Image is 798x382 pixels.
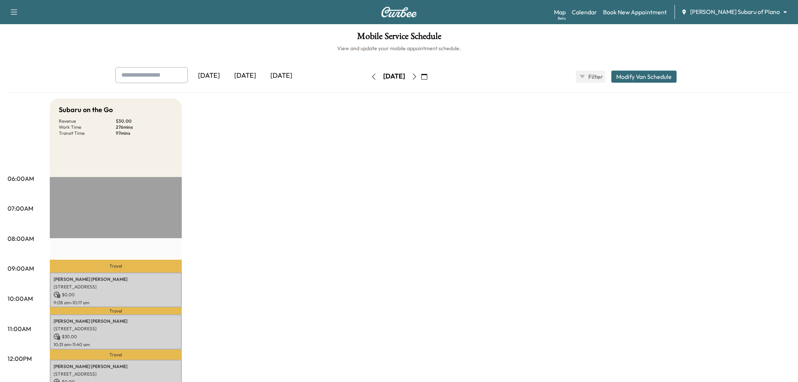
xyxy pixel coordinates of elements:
[54,291,178,298] p: $ 0.00
[381,7,417,17] img: Curbee Logo
[8,32,790,45] h1: Mobile Service Schedule
[59,130,116,136] p: Transit Time
[54,326,178,332] p: [STREET_ADDRESS]
[191,67,227,85] div: [DATE]
[116,130,173,136] p: 97 mins
[50,260,182,273] p: Travel
[8,294,33,303] p: 10:00AM
[59,105,113,115] h5: Subaru on the Go
[59,118,116,124] p: Revenue
[576,71,605,83] button: Filter
[8,174,34,183] p: 06:00AM
[50,350,182,360] p: Travel
[554,8,566,17] a: MapBeta
[50,307,182,314] p: Travel
[54,364,178,370] p: [PERSON_NAME] [PERSON_NAME]
[54,342,178,348] p: 10:31 am - 11:40 am
[54,300,178,306] p: 9:08 am - 10:17 am
[54,333,178,340] p: $ 30.00
[8,204,33,213] p: 07:00AM
[54,371,178,377] p: [STREET_ADDRESS]
[588,72,602,81] span: Filter
[116,124,173,130] p: 276 mins
[54,318,178,324] p: [PERSON_NAME] [PERSON_NAME]
[263,67,299,85] div: [DATE]
[8,45,790,52] h6: View and update your mobile appointment schedule.
[54,276,178,282] p: [PERSON_NAME] [PERSON_NAME]
[8,234,34,243] p: 08:00AM
[611,71,677,83] button: Modify Van Schedule
[383,72,405,81] div: [DATE]
[690,8,780,16] span: [PERSON_NAME] Subaru of Plano
[8,354,32,363] p: 12:00PM
[603,8,667,17] a: Book New Appointment
[558,15,566,21] div: Beta
[8,264,34,273] p: 09:00AM
[227,67,263,85] div: [DATE]
[59,124,116,130] p: Work Time
[572,8,597,17] a: Calendar
[116,118,173,124] p: $ 30.00
[54,284,178,290] p: [STREET_ADDRESS]
[8,324,31,333] p: 11:00AM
